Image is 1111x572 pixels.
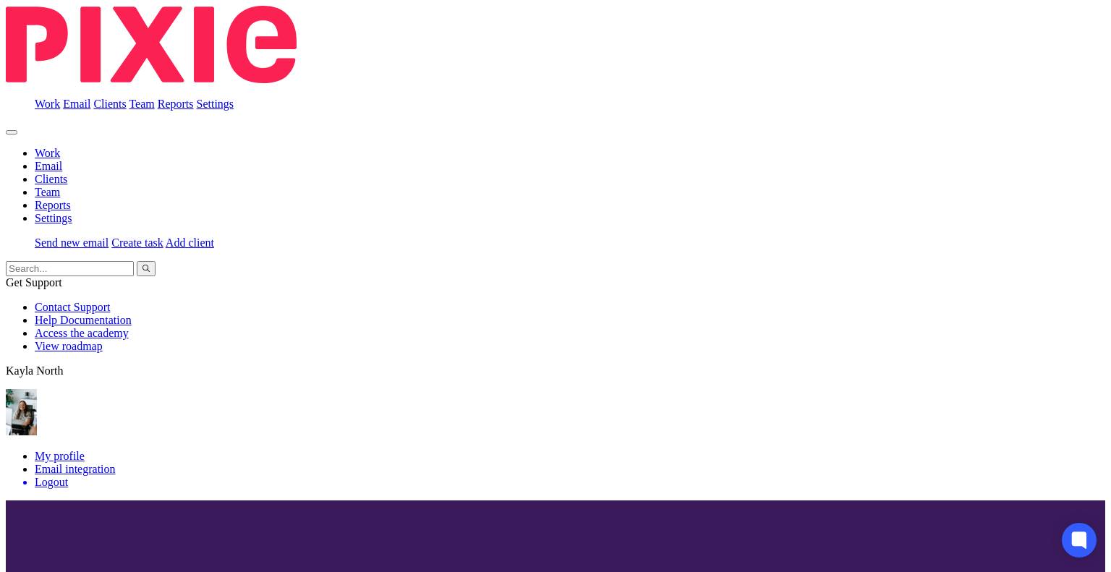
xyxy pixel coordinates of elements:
[6,6,297,83] img: Pixie
[35,147,60,159] a: Work
[35,476,1105,489] a: Logout
[63,98,90,110] a: Email
[35,301,110,313] a: Contact Support
[35,236,108,249] a: Send new email
[35,340,103,352] a: View roadmap
[35,327,129,339] a: Access the academy
[35,450,85,462] a: My profile
[35,160,62,172] a: Email
[197,98,234,110] a: Settings
[166,236,214,249] a: Add client
[6,389,37,435] img: Profile%20Photo.png
[137,261,156,276] button: Search
[129,98,154,110] a: Team
[35,173,67,185] a: Clients
[6,364,1105,377] p: Kayla North
[93,98,126,110] a: Clients
[35,212,72,224] a: Settings
[111,236,163,249] a: Create task
[6,261,134,276] input: Search
[35,463,116,475] a: Email integration
[35,98,60,110] a: Work
[35,314,132,326] a: Help Documentation
[35,186,60,198] a: Team
[35,199,71,211] a: Reports
[6,276,62,289] span: Get Support
[35,476,68,488] span: Logout
[158,98,194,110] a: Reports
